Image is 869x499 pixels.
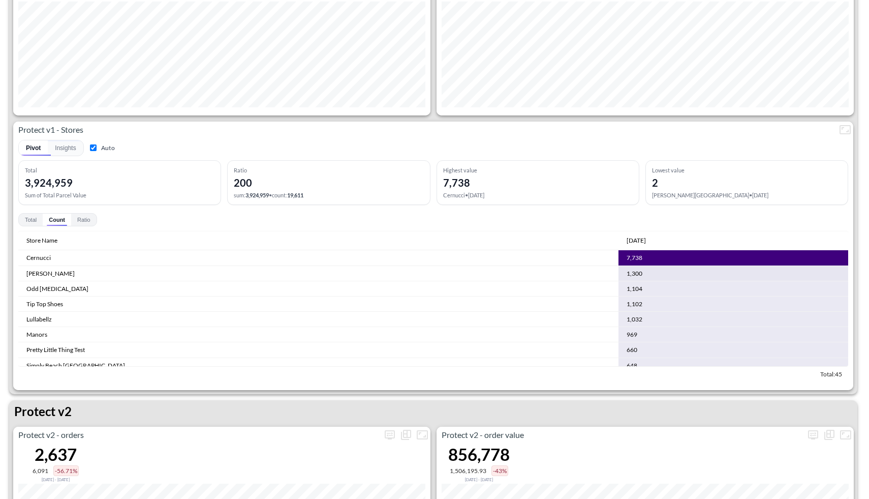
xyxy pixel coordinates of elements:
[33,476,79,482] div: Compared to Aug 02, 2025 - Sep 01, 2025
[820,370,842,378] span: Total: 45
[18,281,618,297] td: Odd [MEDICAL_DATA]
[652,167,842,173] div: Lowest value
[398,427,414,443] div: Show as…
[71,214,97,226] button: Ratio
[448,476,510,482] div: Compared to Aug 02, 2025 - Sep 01, 2025
[652,177,658,189] div: 2
[90,144,97,151] input: Auto
[18,266,618,281] td: [PERSON_NAME]
[13,124,837,136] p: Protect v1 - Stores
[491,465,508,476] div: -43%
[382,427,398,443] span: Display settings
[234,167,423,173] div: Ratio
[443,192,633,198] div: Cernucci • [DATE]
[821,427,837,443] div: Show as…
[618,342,848,358] td: 660
[18,358,618,373] td: Simply Beach [GEOGRAPHIC_DATA]
[245,192,269,198] span: 3,924,959
[618,266,848,281] td: 1,300
[18,250,618,266] td: Cernucci
[618,358,848,373] td: 648
[627,234,646,247] div: Sep 2025
[53,465,79,476] div: -56.71%
[13,429,382,441] p: Protect v2 - orders
[26,234,71,247] span: Store Name
[618,312,848,327] td: 1,032
[18,297,618,312] td: Tip Top Shoes
[443,167,633,173] div: Highest value
[805,427,821,443] button: more
[234,192,423,198] div: sum: • count:
[443,177,470,189] div: 7,738
[837,122,853,138] button: Fullscreen
[414,427,430,443] button: Fullscreen
[448,444,510,464] div: 856,778
[618,250,848,266] td: 7,738
[19,140,48,156] button: Pivot
[18,312,618,327] td: Lullabellz
[25,167,214,173] div: Total
[618,297,848,312] td: 1,102
[618,327,848,342] td: 969
[450,467,486,475] div: 1,506,195.93
[33,444,79,464] div: 2,637
[26,234,57,247] div: Store Name
[25,192,214,198] div: Sum of Total Parcel Value
[234,177,252,189] div: 200
[88,143,115,153] label: Auto
[805,427,821,443] span: Display settings
[18,213,97,226] div: Pivot values
[382,427,398,443] button: more
[33,467,48,475] div: 6,091
[48,140,83,156] button: Insights
[18,327,618,342] td: Manors
[627,234,659,247] span: Sep 2025
[19,214,43,226] button: Total
[287,192,303,198] span: 19,611
[25,177,73,189] div: 3,924,959
[618,281,848,297] td: 1,104
[837,427,854,443] button: Fullscreen
[14,402,72,421] p: Protect v2
[18,342,618,358] td: Pretty Little Thing Test
[43,214,71,226] button: Count
[652,192,842,198] div: [PERSON_NAME][GEOGRAPHIC_DATA] • [DATE]
[437,429,805,441] p: Protect v2 - order value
